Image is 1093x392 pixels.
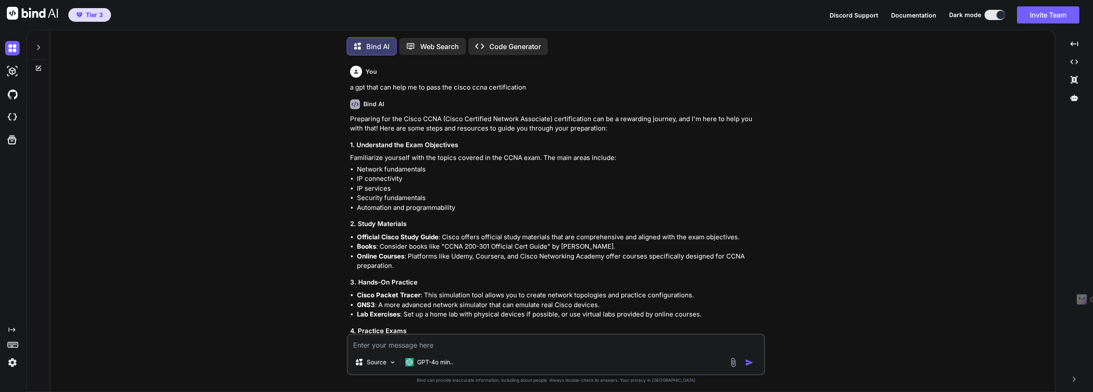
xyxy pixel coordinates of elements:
li: : Platforms like Udemy, Coursera, and Cisco Networking Academy offer courses specifically designe... [357,252,763,271]
img: darkChat [5,41,20,55]
li: IP connectivity [357,174,763,184]
h3: 1. Understand the Exam Objectives [350,140,763,150]
strong: Cisco Packet Tracer [357,291,421,299]
strong: Official Cisco Study Guide [357,233,438,241]
img: settings [5,355,20,370]
span: Dark mode [949,11,981,19]
p: a gpt that can help me to pass the cisco ccna certification [350,83,763,93]
img: premium [76,12,82,17]
p: Web Search [420,41,459,52]
span: Documentation [891,12,936,19]
li: : Cisco offers official study materials that are comprehensive and aligned with the exam objectives. [357,232,763,242]
p: Bind AI [366,41,389,52]
img: githubDark [5,87,20,102]
li: IP services [357,184,763,194]
h3: 4. Practice Exams [350,326,763,336]
p: Code Generator [489,41,541,52]
p: GPT-4o min.. [417,358,453,366]
strong: Lab Exercises [357,310,400,318]
img: GPT-4o mini [405,358,414,366]
button: Discord Support [830,11,878,20]
li: : This simulation tool allows you to create network topologies and practice configurations. [357,290,763,300]
strong: Online Courses [357,252,404,260]
span: Tier 3 [86,11,103,19]
li: : A more advanced network simulator that can emulate real Cisco devices. [357,300,763,310]
p: Source [367,358,386,366]
strong: Books [357,242,376,250]
button: Documentation [891,11,936,20]
li: : Consider books like "CCNA 200-301 Official Cert Guide" by [PERSON_NAME]. [357,242,763,252]
h3: 2. Study Materials [350,219,763,229]
li: Automation and programmability [357,203,763,213]
p: Preparing for the Cisco CCNA (Cisco Certified Network Associate) certification can be a rewarding... [350,114,763,134]
img: Bind AI [7,7,58,20]
img: darkAi-studio [5,64,20,78]
img: attachment [728,357,738,367]
img: cloudideIcon [5,110,20,125]
h3: 3. Hands-On Practice [350,278,763,287]
button: Invite Team [1017,6,1079,23]
li: Network fundamentals [357,165,763,174]
strong: GNS3 [357,301,375,309]
p: Familiarize yourself with the topics covered in the CCNA exam. The main areas include: [350,153,763,163]
img: icon [745,358,754,367]
img: Pick Models [389,359,396,366]
span: Discord Support [830,12,878,19]
li: Security fundamentals [357,193,763,203]
h6: Bind AI [363,100,384,108]
li: : Set up a home lab with physical devices if possible, or use virtual labs provided by online cou... [357,310,763,319]
button: premiumTier 3 [68,8,111,22]
h6: You [365,67,377,76]
p: Bind can provide inaccurate information, including about people. Always double-check its answers.... [347,377,765,383]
